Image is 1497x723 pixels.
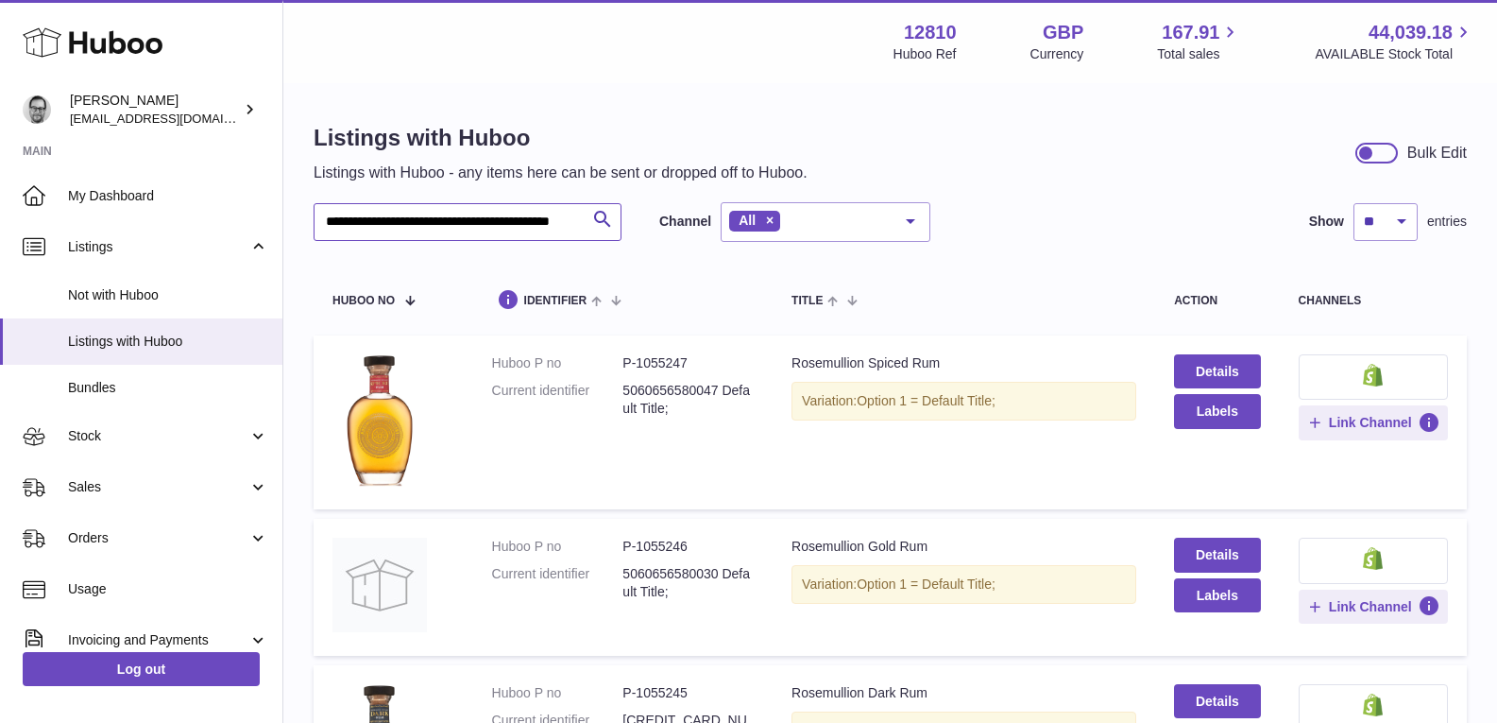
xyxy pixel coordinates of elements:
span: 44,039.18 [1369,20,1453,45]
div: [PERSON_NAME] [70,92,240,128]
a: Details [1174,538,1260,572]
dd: P-1055246 [622,538,754,556]
span: Stock [68,427,248,445]
a: 167.91 Total sales [1157,20,1241,63]
button: Link Channel [1299,590,1448,624]
span: identifier [524,295,587,307]
span: Option 1 = Default Title; [857,393,995,408]
a: Details [1174,354,1260,388]
span: My Dashboard [68,187,268,205]
span: title [791,295,823,307]
span: Link Channel [1329,414,1412,431]
a: 44,039.18 AVAILABLE Stock Total [1315,20,1474,63]
div: action [1174,295,1260,307]
span: Usage [68,580,268,598]
div: channels [1299,295,1448,307]
div: Currency [1030,45,1084,63]
span: Sales [68,478,248,496]
dd: 5060656580030 Default Title; [622,565,754,601]
span: Option 1 = Default Title; [857,577,995,592]
span: Not with Huboo [68,286,268,304]
strong: GBP [1043,20,1083,45]
span: Invoicing and Payments [68,631,248,649]
dd: P-1055245 [622,684,754,702]
span: 167.91 [1162,20,1219,45]
dt: Huboo P no [492,354,623,372]
div: Bulk Edit [1407,143,1467,164]
div: Rosemullion Gold Rum [791,538,1136,556]
dt: Huboo P no [492,538,623,556]
label: Channel [659,213,711,231]
img: shopify-small.png [1363,694,1383,716]
span: All [739,213,756,228]
img: internalAdmin-12810@internal.huboo.com [23,95,51,124]
span: Total sales [1157,45,1241,63]
span: Link Channel [1329,598,1412,615]
div: Variation: [791,565,1136,604]
span: Listings with Huboo [68,333,268,351]
strong: 12810 [904,20,957,45]
span: Huboo no [332,295,395,307]
dt: Huboo P no [492,684,623,702]
span: Bundles [68,379,268,397]
img: shopify-small.png [1363,364,1383,387]
div: Huboo Ref [893,45,957,63]
dt: Current identifier [492,565,623,601]
h1: Listings with Huboo [314,123,808,153]
label: Show [1309,213,1344,231]
dt: Current identifier [492,382,623,418]
span: [EMAIL_ADDRESS][DOMAIN_NAME] [70,111,278,126]
span: AVAILABLE Stock Total [1315,45,1474,63]
span: Orders [68,529,248,547]
img: Rosemullion Spiced Rum [332,354,427,486]
div: Rosemullion Dark Rum [791,684,1136,702]
button: Labels [1174,394,1260,428]
button: Labels [1174,578,1260,612]
dd: P-1055247 [622,354,754,372]
span: Listings [68,238,248,256]
dd: 5060656580047 Default Title; [622,382,754,418]
div: Rosemullion Spiced Rum [791,354,1136,372]
img: shopify-small.png [1363,547,1383,570]
img: Rosemullion Gold Rum [332,538,427,632]
a: Log out [23,652,260,686]
span: entries [1427,213,1467,231]
div: Variation: [791,382,1136,421]
button: Link Channel [1299,405,1448,439]
a: Details [1174,684,1260,718]
p: Listings with Huboo - any items here can be sent or dropped off to Huboo. [314,163,808,183]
